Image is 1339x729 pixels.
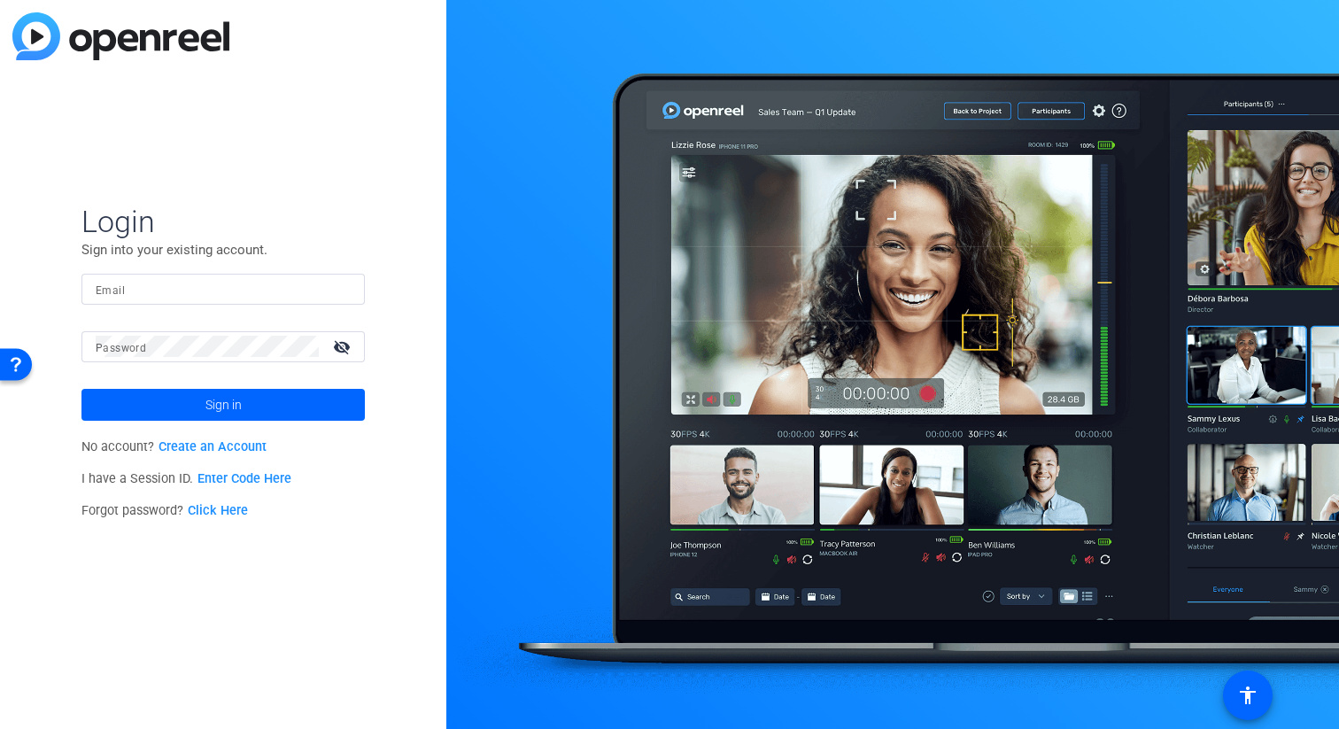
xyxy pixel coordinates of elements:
button: Sign in [81,389,365,421]
span: No account? [81,439,267,454]
mat-label: Email [96,284,125,297]
mat-icon: visibility_off [322,334,365,360]
span: Sign in [205,383,242,427]
span: I have a Session ID. [81,471,291,486]
mat-icon: accessibility [1237,685,1258,706]
input: Enter Email Address [96,278,351,299]
a: Create an Account [159,439,267,454]
span: Login [81,203,365,240]
img: blue-gradient.svg [12,12,229,60]
mat-label: Password [96,342,146,354]
a: Enter Code Here [197,471,291,486]
a: Click Here [188,503,248,518]
span: Forgot password? [81,503,248,518]
p: Sign into your existing account. [81,240,365,260]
